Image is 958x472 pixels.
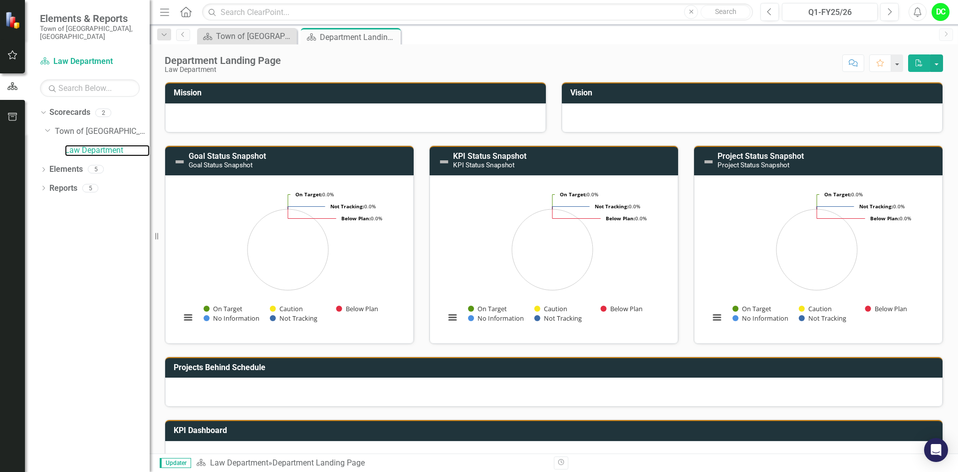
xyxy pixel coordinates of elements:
div: 2 [95,108,111,117]
input: Search Below... [40,79,140,97]
a: Scorecards [49,107,90,118]
text: 0.0% [330,203,376,210]
a: Town of [GEOGRAPHIC_DATA] Page [200,30,294,42]
h3: Mission [174,88,541,97]
div: » [196,458,546,469]
a: Law Department [65,145,150,156]
tspan: Not Tracking: [859,203,893,210]
a: Town of [GEOGRAPHIC_DATA] [55,126,150,137]
div: 5 [88,165,104,174]
a: Law Department [210,458,268,468]
div: Chart. Highcharts interactive chart. [440,183,668,333]
svg: Interactive chart [440,183,665,333]
text: 0.0% [295,191,334,198]
div: Department Landing Page [272,458,365,468]
div: 5 [82,184,98,192]
text: 0.0% [870,215,911,222]
tspan: Below Plan: [341,215,371,222]
button: Show Not Tracking [270,314,318,323]
h3: Vision [570,88,938,97]
text: 0.0% [859,203,905,210]
button: Show Caution [799,304,832,313]
h3: KPI Dashboard [174,426,938,435]
a: Reports [49,183,77,194]
a: Law Department [40,56,140,67]
div: Town of [GEOGRAPHIC_DATA] Page [216,30,294,42]
div: Chart. Highcharts interactive chart. [176,183,403,333]
span: Elements & Reports [40,12,140,24]
div: Department Landing Page [165,55,281,66]
button: View chart menu, Chart [181,311,195,325]
img: ClearPoint Strategy [5,11,22,28]
tspan: Not Tracking: [330,203,364,210]
button: View chart menu, Chart [446,311,460,325]
svg: Interactive chart [176,183,400,333]
text: 0.0% [341,215,382,222]
button: Show On Target [468,304,507,313]
div: Open Intercom Messenger [924,438,948,462]
tspan: On Target: [560,191,587,198]
small: KPI Status Snapshot [453,161,514,169]
button: Show Below Plan [336,304,379,313]
button: Search [701,5,750,19]
img: Not Defined [703,156,715,168]
button: View chart menu, Chart [710,311,724,325]
text: 0.0% [560,191,598,198]
div: Department Landing Page [320,31,398,43]
a: Project Status Snapshot [718,151,804,161]
button: Show Below Plan [601,304,643,313]
a: Elements [49,164,83,175]
tspan: Not Tracking: [595,203,629,210]
button: Show No Information [468,314,523,323]
button: Q1-FY25/26 [782,3,878,21]
button: Show Caution [270,304,303,313]
button: DC [932,3,950,21]
a: KPI Status Snapshot [453,151,526,161]
button: Show Below Plan [865,304,908,313]
input: Search ClearPoint... [202,3,753,21]
button: Show On Target [732,304,772,313]
tspan: Below Plan: [606,215,635,222]
button: Show No Information [204,314,259,323]
tspan: On Target: [824,191,851,198]
text: 0.0% [606,215,647,222]
img: Not Defined [174,156,186,168]
a: Goal Status Snapshot [189,151,266,161]
small: Project Status Snapshot [718,161,789,169]
img: Not Defined [438,156,450,168]
text: 0.0% [824,191,863,198]
tspan: On Target: [295,191,322,198]
button: Show Not Tracking [799,314,847,323]
h3: Projects Behind Schedule [174,363,938,372]
button: Show On Target [204,304,243,313]
button: Show Caution [534,304,567,313]
small: Town of [GEOGRAPHIC_DATA], [GEOGRAPHIC_DATA] [40,24,140,41]
button: Show Not Tracking [534,314,582,323]
span: Search [715,7,736,15]
text: 0.0% [595,203,640,210]
tspan: Below Plan: [870,215,900,222]
div: Chart. Highcharts interactive chart. [705,183,932,333]
span: Updater [160,458,191,468]
div: Q1-FY25/26 [785,6,874,18]
svg: Interactive chart [705,183,929,333]
div: Law Department [165,66,281,73]
small: Goal Status Snapshot [189,161,252,169]
button: Show No Information [732,314,788,323]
